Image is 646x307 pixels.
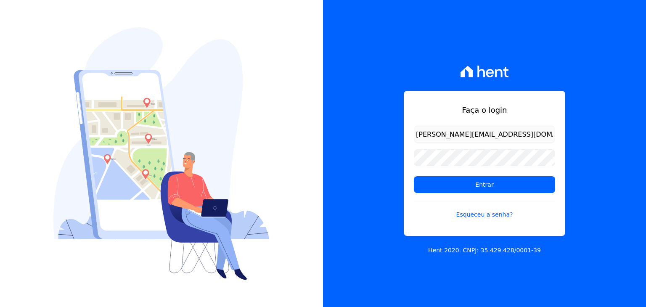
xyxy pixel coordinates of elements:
[414,104,555,116] h1: Faça o login
[414,126,555,143] input: Email
[414,176,555,193] input: Entrar
[53,27,270,280] img: Login
[428,246,541,255] p: Hent 2020. CNPJ: 35.429.428/0001-39
[414,200,555,219] a: Esqueceu a senha?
